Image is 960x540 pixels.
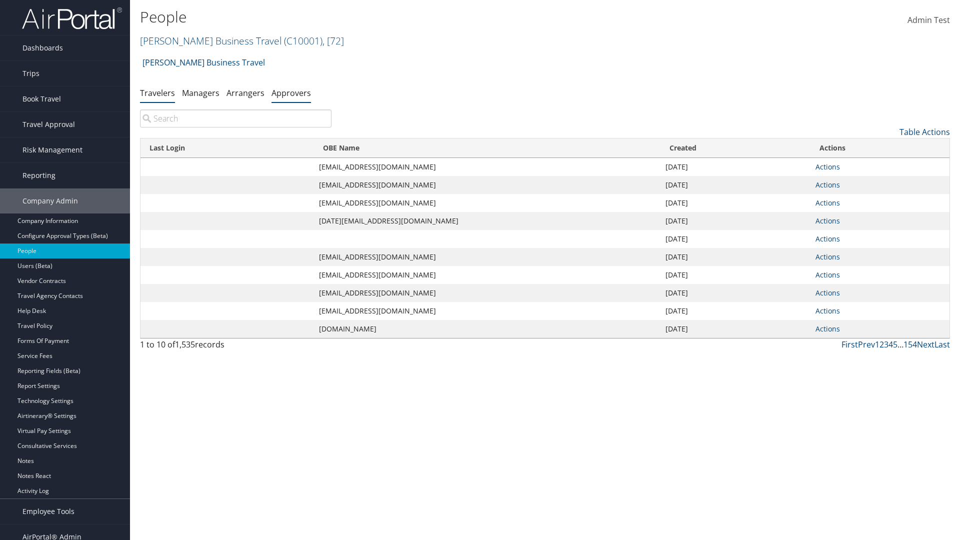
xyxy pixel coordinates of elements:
[142,52,265,72] a: [PERSON_NAME] Business Travel
[314,248,660,266] td: [EMAIL_ADDRESS][DOMAIN_NAME]
[810,138,949,158] th: Actions
[660,248,810,266] td: [DATE]
[22,188,78,213] span: Company Admin
[314,194,660,212] td: [EMAIL_ADDRESS][DOMAIN_NAME]
[314,266,660,284] td: [EMAIL_ADDRESS][DOMAIN_NAME]
[140,87,175,98] a: Travelers
[897,339,903,350] span: …
[893,339,897,350] a: 5
[907,14,950,25] span: Admin Test
[884,339,888,350] a: 3
[175,339,195,350] span: 1,535
[903,339,917,350] a: 154
[140,34,344,47] a: [PERSON_NAME] Business Travel
[22,112,75,137] span: Travel Approval
[917,339,934,350] a: Next
[660,284,810,302] td: [DATE]
[314,302,660,320] td: [EMAIL_ADDRESS][DOMAIN_NAME]
[314,212,660,230] td: [DATE][EMAIL_ADDRESS][DOMAIN_NAME]
[815,198,840,207] a: Actions
[314,138,660,158] th: OBE Name: activate to sort column ascending
[140,338,331,355] div: 1 to 10 of records
[22,499,74,524] span: Employee Tools
[22,61,39,86] span: Trips
[875,339,879,350] a: 1
[322,34,344,47] span: , [ 72 ]
[815,180,840,189] a: Actions
[314,320,660,338] td: [DOMAIN_NAME]
[22,86,61,111] span: Book Travel
[226,87,264,98] a: Arrangers
[815,306,840,315] a: Actions
[314,158,660,176] td: [EMAIL_ADDRESS][DOMAIN_NAME]
[815,270,840,279] a: Actions
[660,320,810,338] td: [DATE]
[22,35,63,60] span: Dashboards
[888,339,893,350] a: 4
[815,252,840,261] a: Actions
[182,87,219,98] a: Managers
[841,339,858,350] a: First
[22,6,122,30] img: airportal-logo.png
[815,216,840,225] a: Actions
[314,176,660,194] td: [EMAIL_ADDRESS][DOMAIN_NAME]
[934,339,950,350] a: Last
[22,137,82,162] span: Risk Management
[907,5,950,36] a: Admin Test
[660,212,810,230] td: [DATE]
[140,138,314,158] th: Last Login: activate to sort column ascending
[284,34,322,47] span: ( C10001 )
[899,126,950,137] a: Table Actions
[660,230,810,248] td: [DATE]
[660,176,810,194] td: [DATE]
[815,324,840,333] a: Actions
[815,288,840,297] a: Actions
[314,284,660,302] td: [EMAIL_ADDRESS][DOMAIN_NAME]
[22,163,55,188] span: Reporting
[660,194,810,212] td: [DATE]
[660,266,810,284] td: [DATE]
[271,87,311,98] a: Approvers
[140,6,680,27] h1: People
[815,162,840,171] a: Actions
[140,109,331,127] input: Search
[660,158,810,176] td: [DATE]
[815,234,840,243] a: Actions
[879,339,884,350] a: 2
[858,339,875,350] a: Prev
[660,302,810,320] td: [DATE]
[660,138,810,158] th: Created: activate to sort column ascending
